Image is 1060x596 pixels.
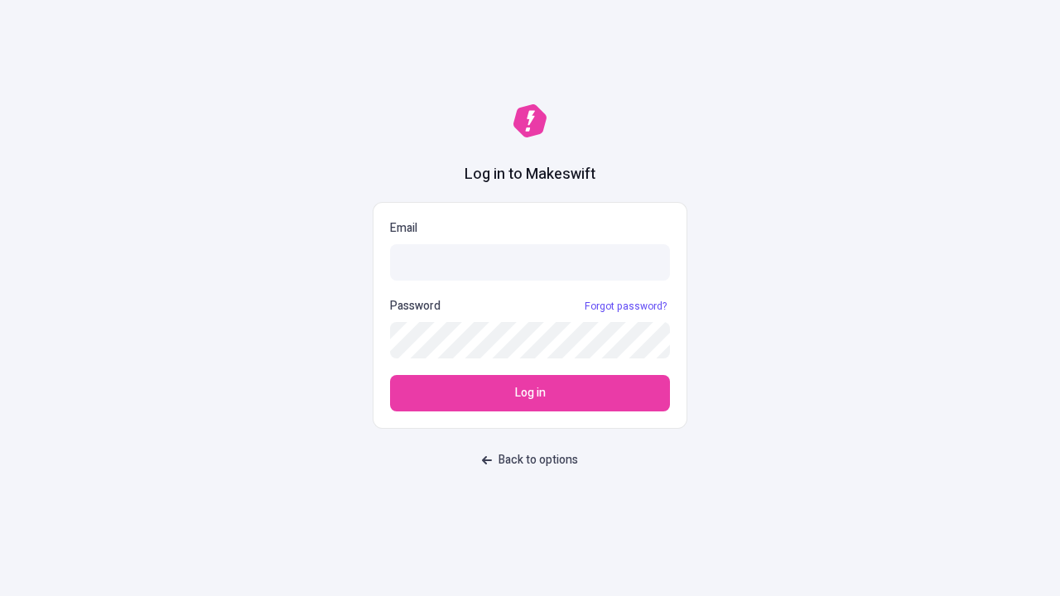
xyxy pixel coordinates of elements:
[390,244,670,281] input: Email
[581,300,670,313] a: Forgot password?
[472,445,588,475] button: Back to options
[390,375,670,411] button: Log in
[390,297,441,315] p: Password
[465,164,595,185] h1: Log in to Makeswift
[499,451,578,469] span: Back to options
[515,384,546,402] span: Log in
[390,219,670,238] p: Email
